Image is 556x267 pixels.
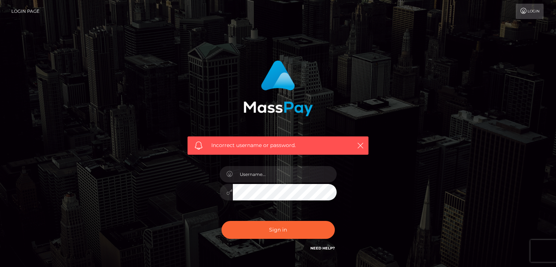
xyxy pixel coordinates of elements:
[211,142,345,149] span: Incorrect username or password.
[516,4,544,19] a: Login
[233,166,337,183] input: Username...
[222,221,335,239] button: Sign in
[243,60,313,116] img: MassPay Login
[11,4,39,19] a: Login Page
[310,246,335,251] a: Need Help?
